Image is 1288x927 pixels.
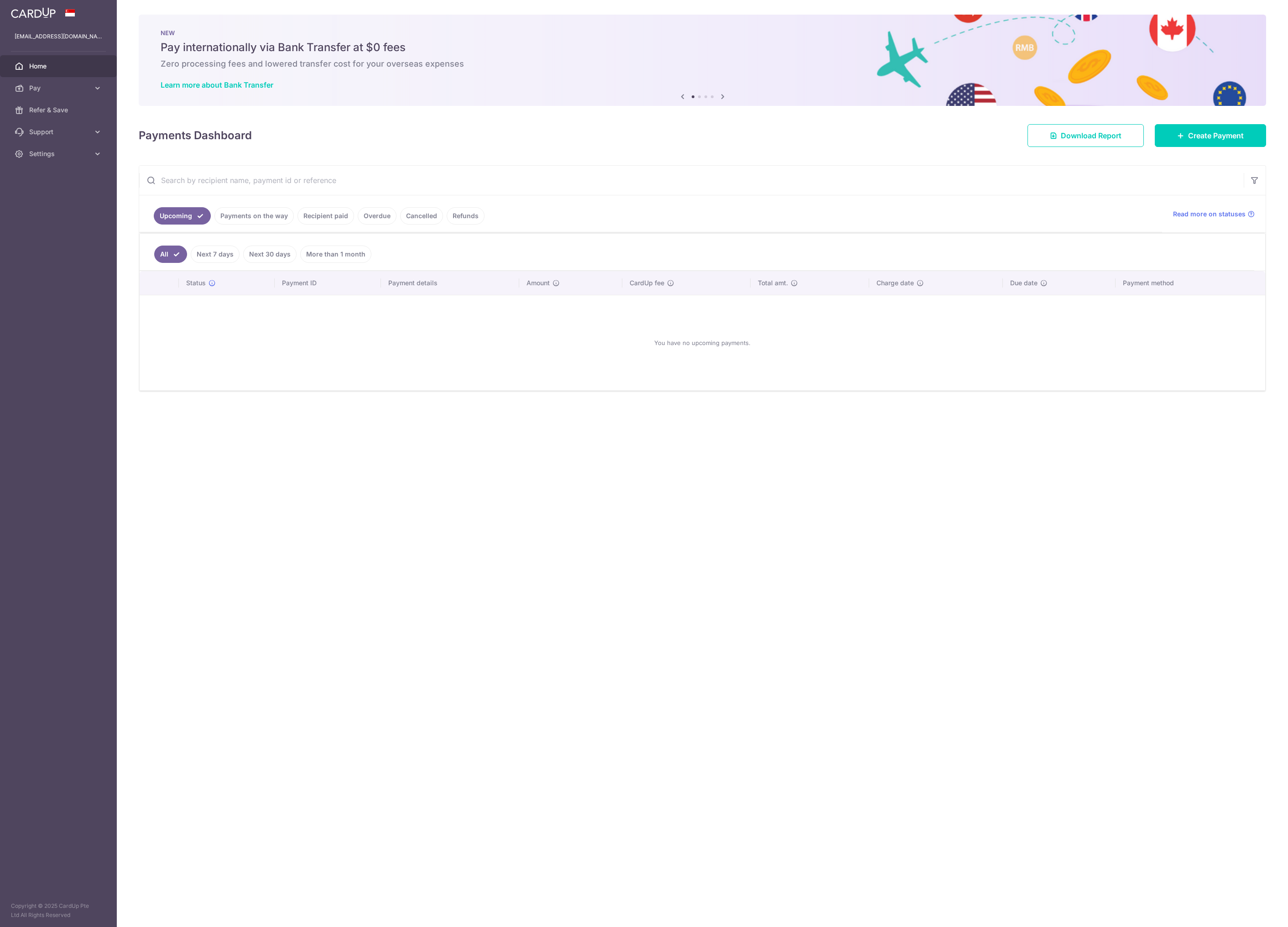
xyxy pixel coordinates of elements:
a: Next 7 days [191,246,240,263]
span: Amount [527,278,550,288]
span: Read more on statuses [1173,209,1246,219]
img: CardUp [11,7,56,18]
p: NEW [161,29,1244,37]
span: Status [186,278,206,288]
h5: Pay internationally via Bank Transfer at $0 fees [161,40,1244,55]
span: Pay [29,84,89,93]
h4: Payments Dashboard [139,127,252,144]
input: Search by recipient name, payment id or reference [139,166,1244,195]
a: All [154,246,187,263]
a: Read more on statuses [1173,209,1255,219]
h6: Zero processing fees and lowered transfer cost for your overseas expenses [161,58,1244,69]
div: You have no upcoming payments. [151,303,1254,383]
img: Bank transfer banner [139,15,1266,106]
a: Upcoming [154,207,211,225]
span: Total amt. [758,278,788,288]
span: Due date [1010,278,1038,288]
span: Settings [29,149,89,158]
a: Refunds [447,207,485,225]
span: Home [29,62,89,71]
span: Create Payment [1188,130,1244,141]
a: Cancelled [400,207,443,225]
th: Payment ID [275,271,381,295]
th: Payment method [1116,271,1265,295]
a: Payments on the way [214,207,294,225]
span: Download Report [1061,130,1121,141]
span: CardUp fee [630,278,664,288]
p: [EMAIL_ADDRESS][DOMAIN_NAME] [15,32,102,41]
a: Next 30 days [243,246,297,263]
a: More than 1 month [300,246,371,263]
a: Create Payment [1155,124,1266,147]
span: Charge date [876,278,914,288]
a: Download Report [1027,124,1144,147]
span: Support [29,127,89,136]
th: Payment details [381,271,519,295]
a: Recipient paid [297,207,354,225]
a: Learn more about Bank Transfer [161,80,273,89]
span: Refer & Save [29,105,89,115]
a: Overdue [358,207,396,225]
